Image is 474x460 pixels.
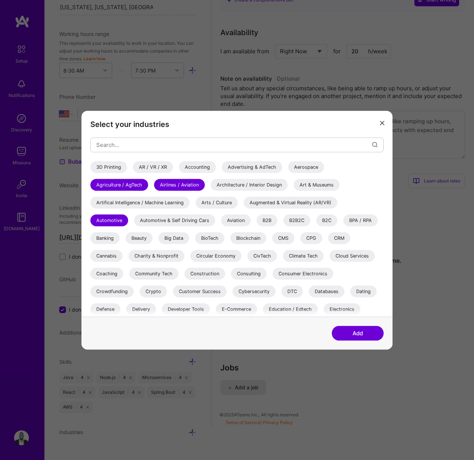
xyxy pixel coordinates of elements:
[324,303,360,315] div: Electronics
[90,179,148,191] div: Agriculture / AgTech
[90,250,123,262] div: Cannabis
[343,214,378,226] div: BPA / RPA
[283,214,310,226] div: B2B2C
[190,250,241,262] div: Circular Economy
[372,142,378,148] i: icon Search
[81,111,393,349] div: modal
[300,232,322,244] div: CPG
[330,250,375,262] div: Cloud Services
[90,268,123,279] div: Coaching
[283,250,324,262] div: Climate Tech
[273,268,333,279] div: Consumer Electronics
[128,250,184,262] div: Charity & Nonprofit
[90,197,190,208] div: Artifical Intelligence / Machine Learning
[90,120,384,128] h3: Select your industries
[195,232,224,244] div: BioTech
[90,161,127,173] div: 3D Printing
[272,232,294,244] div: CMS
[196,197,238,208] div: Arts / Culture
[332,326,384,340] button: Add
[90,303,120,315] div: Defense
[309,285,344,297] div: Databases
[233,285,276,297] div: Cybersecurity
[154,179,205,191] div: Airlines / Aviation
[96,135,372,154] input: Search...
[247,250,277,262] div: CivTech
[263,303,318,315] div: Education / Edtech
[140,285,167,297] div: Crypto
[133,161,173,173] div: AR / VR / XR
[231,268,267,279] div: Consulting
[216,303,257,315] div: E-Commerce
[288,161,324,173] div: Aerospace
[380,121,384,125] i: icon Close
[90,232,120,244] div: Banking
[350,285,377,297] div: Dating
[129,268,178,279] div: Community Tech
[158,232,189,244] div: Big Data
[162,303,210,315] div: Developer Tools
[257,214,277,226] div: B2B
[90,214,128,226] div: Automotive
[126,232,153,244] div: Beauty
[230,232,266,244] div: Blockchain
[222,161,282,173] div: Advertising & AdTech
[173,285,227,297] div: Customer Success
[328,232,350,244] div: CRM
[281,285,303,297] div: DTC
[294,179,340,191] div: Art & Museums
[244,197,337,208] div: Augmented & Virtual Reality (AR/VR)
[134,214,215,226] div: Automotive & Self Driving Cars
[179,161,216,173] div: Accounting
[211,179,288,191] div: Architecture / Interior Design
[184,268,225,279] div: Construction
[221,214,251,226] div: Aviation
[316,214,337,226] div: B2C
[90,285,134,297] div: Crowdfunding
[126,303,156,315] div: Delivery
